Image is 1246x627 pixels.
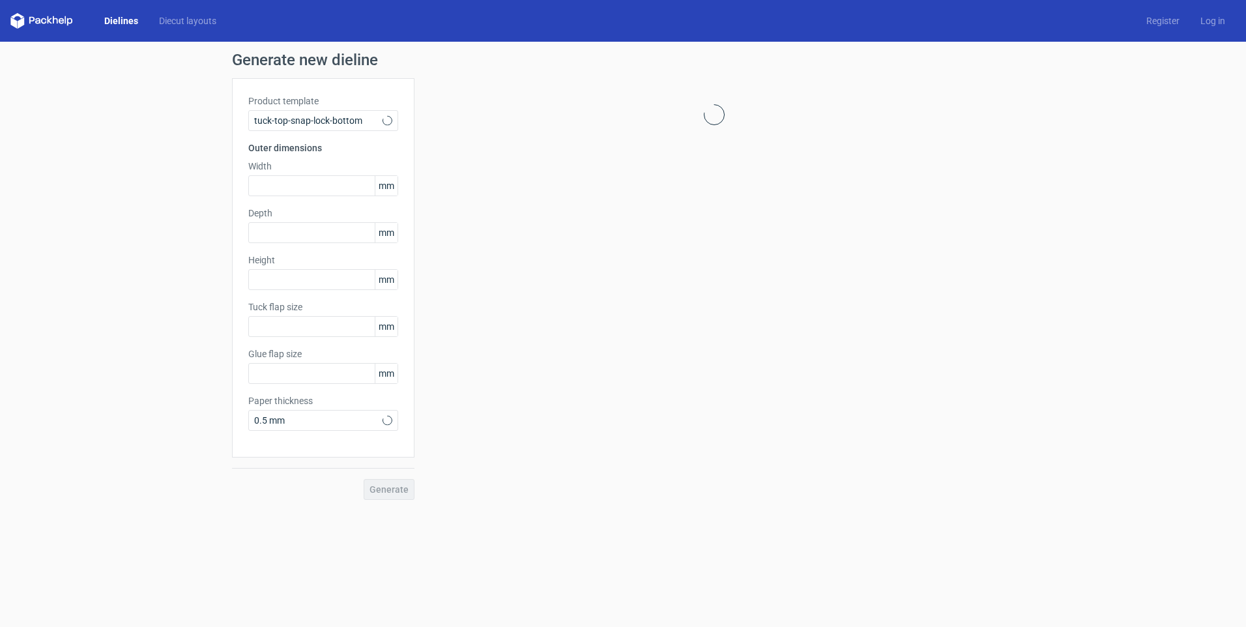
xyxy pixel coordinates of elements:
a: Dielines [94,14,149,27]
h1: Generate new dieline [232,52,1014,68]
span: mm [375,364,398,383]
label: Paper thickness [248,394,398,407]
span: mm [375,317,398,336]
a: Diecut layouts [149,14,227,27]
a: Log in [1190,14,1236,27]
span: tuck-top-snap-lock-bottom [254,114,383,127]
span: mm [375,176,398,196]
label: Depth [248,207,398,220]
span: mm [375,270,398,289]
label: Width [248,160,398,173]
a: Register [1136,14,1190,27]
label: Glue flap size [248,347,398,360]
label: Product template [248,95,398,108]
label: Height [248,254,398,267]
label: Tuck flap size [248,300,398,313]
span: mm [375,223,398,242]
span: 0.5 mm [254,414,383,427]
h3: Outer dimensions [248,141,398,154]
